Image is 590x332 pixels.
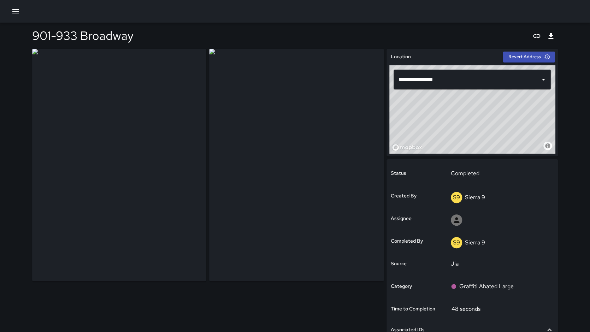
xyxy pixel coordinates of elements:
p: Graffiti Abated Large [459,282,514,291]
p: Sierra 9 [465,194,485,201]
p: 48 seconds [452,305,480,313]
img: request_images%2F3178bcd0-982a-11f0-9c63-71d5a459ea07 [32,49,206,281]
p: Completed [451,169,549,178]
h6: Completed By [391,237,423,245]
button: Revert Address [503,52,555,63]
h6: Location [391,53,411,61]
h6: Status [391,170,406,177]
p: S9 [453,193,460,202]
button: Open [538,75,548,84]
h4: 901-933 Broadway [32,28,134,43]
img: request_images%2F32974c30-982a-11f0-9c63-71d5a459ea07 [209,49,383,281]
p: Jia [451,260,549,268]
p: S9 [453,238,460,247]
h6: Time to Completion [391,305,435,313]
h6: Category [391,283,412,290]
h6: Assignee [391,215,412,223]
button: Copy link [530,29,544,43]
h6: Created By [391,192,417,200]
h6: Source [391,260,407,268]
button: Export [544,29,558,43]
p: Sierra 9 [465,239,485,246]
